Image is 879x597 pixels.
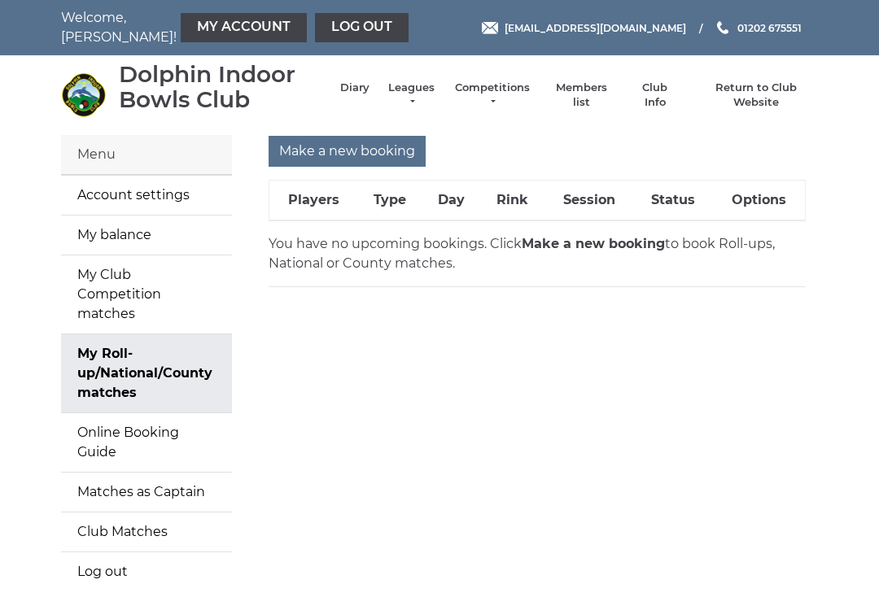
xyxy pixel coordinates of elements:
[717,21,728,34] img: Phone us
[544,180,634,220] th: Session
[269,180,358,220] th: Players
[633,180,712,220] th: Status
[61,512,232,551] a: Club Matches
[340,81,370,95] a: Diary
[61,334,232,412] a: My Roll-up/National/County matches
[453,81,531,110] a: Competitions
[482,22,498,34] img: Email
[61,413,232,472] a: Online Booking Guide
[480,180,544,220] th: Rink
[522,236,665,251] strong: Make a new booking
[269,234,806,273] p: You have no upcoming bookings. Click to book Roll-ups, National or County matches.
[269,136,426,167] input: Make a new booking
[119,62,324,112] div: Dolphin Indoor Bowls Club
[715,20,802,36] a: Phone us 01202 675551
[712,180,805,220] th: Options
[422,180,480,220] th: Day
[386,81,437,110] a: Leagues
[505,21,686,33] span: [EMAIL_ADDRESS][DOMAIN_NAME]
[632,81,679,110] a: Club Info
[61,8,362,47] nav: Welcome, [PERSON_NAME]!
[737,21,802,33] span: 01202 675551
[181,13,307,42] a: My Account
[61,255,232,333] a: My Club Competition matches
[61,72,106,117] img: Dolphin Indoor Bowls Club
[61,135,232,175] div: Menu
[358,180,423,220] th: Type
[61,473,232,512] a: Matches as Captain
[482,20,686,36] a: Email [EMAIL_ADDRESS][DOMAIN_NAME]
[315,13,409,42] a: Log out
[547,81,614,110] a: Members list
[61,552,232,591] a: Log out
[695,81,818,110] a: Return to Club Website
[61,176,232,215] a: Account settings
[61,216,232,255] a: My balance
